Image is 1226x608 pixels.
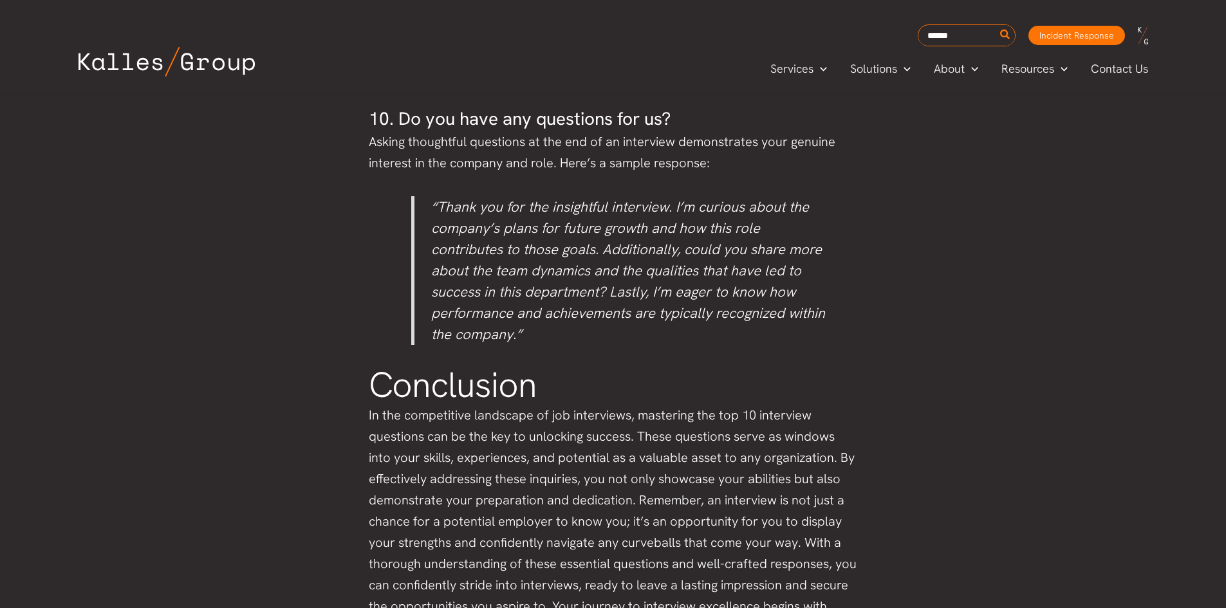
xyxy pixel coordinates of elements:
[369,366,858,405] h2: Conclusion
[369,107,671,130] span: 10. Do you have any questions for us?
[922,59,990,78] a: AboutMenu Toggle
[850,59,897,78] span: Solutions
[1028,26,1125,45] a: Incident Response
[369,131,858,174] p: Asking thoughtful questions at the end of an interview demonstrates your genuine interest in the ...
[759,59,839,78] a: ServicesMenu Toggle
[431,196,826,345] p: “Thank you for the insightful interview. I’m curious about the company’s plans for future growth ...
[770,59,813,78] span: Services
[998,25,1014,46] button: Search
[990,59,1079,78] a: ResourcesMenu Toggle
[897,59,911,78] span: Menu Toggle
[1054,59,1068,78] span: Menu Toggle
[965,59,978,78] span: Menu Toggle
[813,59,827,78] span: Menu Toggle
[1001,59,1054,78] span: Resources
[934,59,965,78] span: About
[759,58,1160,79] nav: Primary Site Navigation
[1091,59,1148,78] span: Contact Us
[79,47,255,77] img: Kalles Group
[839,59,922,78] a: SolutionsMenu Toggle
[1079,59,1161,78] a: Contact Us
